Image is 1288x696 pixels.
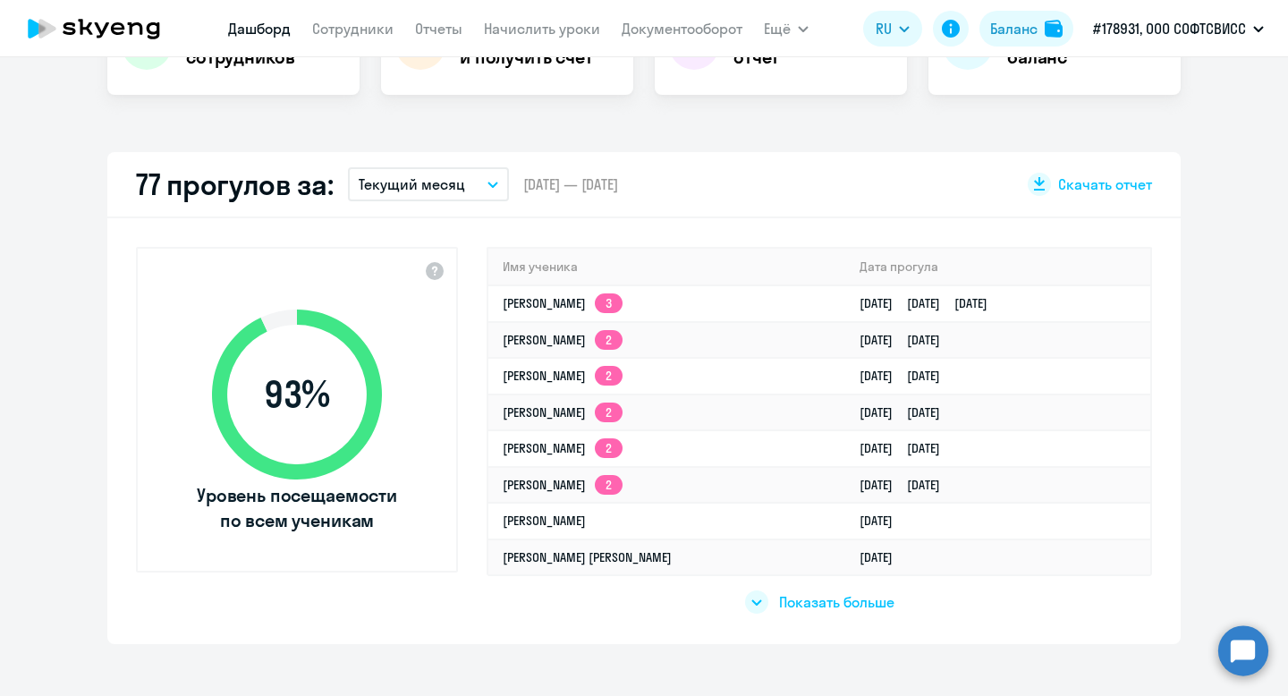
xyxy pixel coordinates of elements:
span: RU [876,18,892,39]
a: [PERSON_NAME]2 [503,477,623,493]
button: #178931, ООО СОФТСВИСС [1084,7,1273,50]
a: Сотрудники [312,20,394,38]
a: [PERSON_NAME]2 [503,332,623,348]
a: [PERSON_NAME] [503,513,586,529]
p: Текущий месяц [359,174,465,195]
a: Документооборот [622,20,742,38]
app-skyeng-badge: 2 [595,438,623,458]
a: [DATE] [860,513,907,529]
span: Уровень посещаемости по всем ученикам [194,483,400,533]
a: [DATE][DATE][DATE] [860,295,1002,311]
span: Ещё [764,18,791,39]
a: [DATE] [860,549,907,565]
a: [DATE][DATE] [860,477,954,493]
app-skyeng-badge: 2 [595,366,623,386]
a: [DATE][DATE] [860,332,954,348]
a: [PERSON_NAME] [PERSON_NAME] [503,549,672,565]
a: [PERSON_NAME]2 [503,404,623,420]
app-skyeng-badge: 2 [595,330,623,350]
a: [PERSON_NAME]2 [503,368,623,384]
app-skyeng-badge: 2 [595,403,623,422]
a: [DATE][DATE] [860,404,954,420]
th: Имя ученика [488,249,845,285]
img: balance [1045,20,1063,38]
app-skyeng-badge: 2 [595,475,623,495]
p: #178931, ООО СОФТСВИСС [1093,18,1246,39]
span: Показать больше [779,592,894,612]
button: RU [863,11,922,47]
button: Ещё [764,11,809,47]
button: Текущий месяц [348,167,509,201]
app-skyeng-badge: 3 [595,293,623,313]
span: [DATE] — [DATE] [523,174,618,194]
a: [DATE][DATE] [860,440,954,456]
a: [PERSON_NAME]3 [503,295,623,311]
div: Баланс [990,18,1038,39]
a: [DATE][DATE] [860,368,954,384]
a: Начислить уроки [484,20,600,38]
button: Балансbalance [979,11,1073,47]
a: Дашборд [228,20,291,38]
span: Скачать отчет [1058,174,1152,194]
a: [PERSON_NAME]2 [503,440,623,456]
th: Дата прогула [845,249,1150,285]
h2: 77 прогулов за: [136,166,334,202]
span: 93 % [194,373,400,416]
a: Отчеты [415,20,462,38]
